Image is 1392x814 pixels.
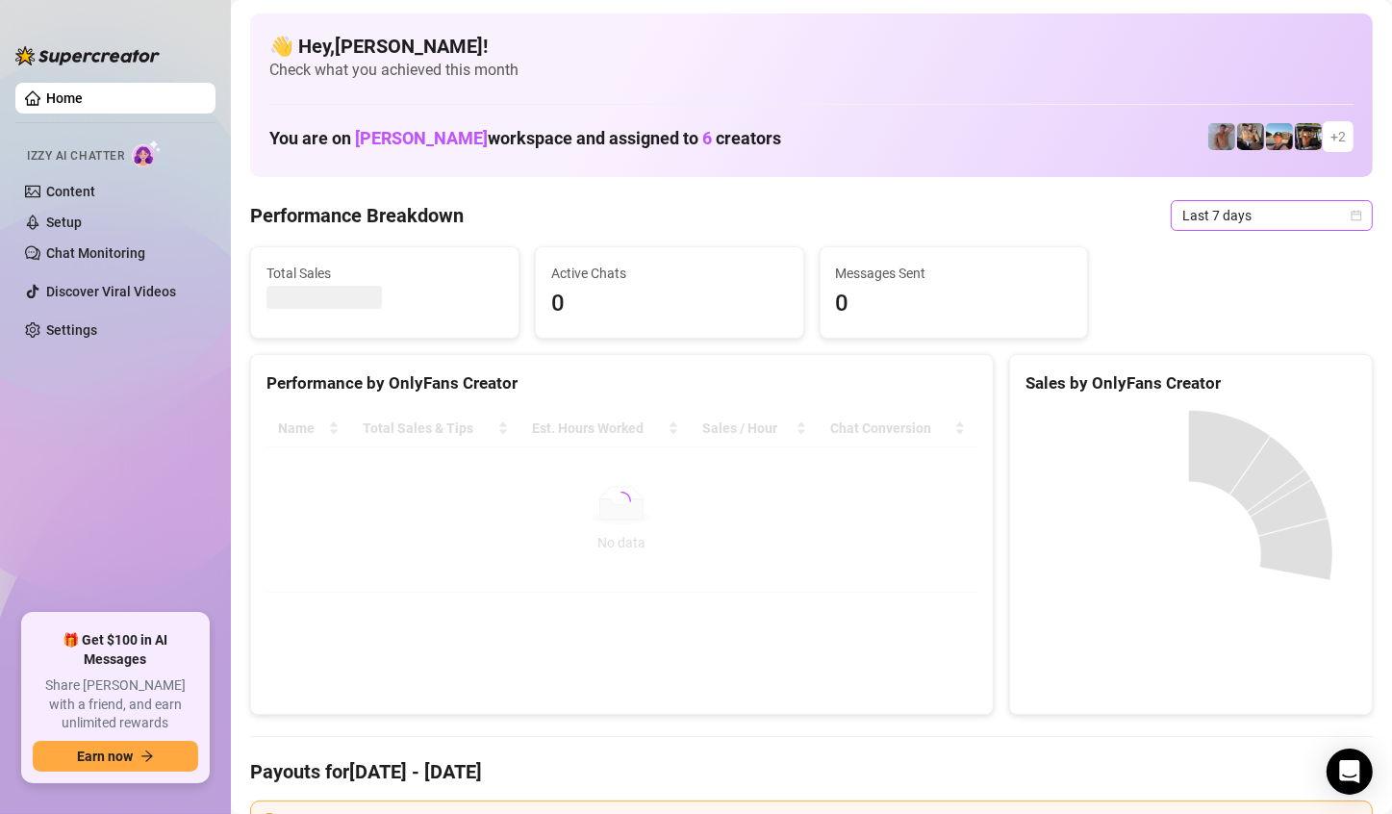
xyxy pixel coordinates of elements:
[836,286,1073,322] span: 0
[132,140,162,167] img: AI Chatter
[1295,123,1322,150] img: Nathan
[702,128,712,148] span: 6
[1237,123,1264,150] img: George
[1208,123,1235,150] img: Joey
[46,215,82,230] a: Setup
[140,750,154,763] span: arrow-right
[46,322,97,338] a: Settings
[27,147,124,165] span: Izzy AI Chatter
[266,370,977,396] div: Performance by OnlyFans Creator
[269,60,1354,81] span: Check what you achieved this month
[1351,210,1362,221] span: calendar
[269,128,781,149] h1: You are on workspace and assigned to creators
[1182,201,1361,230] span: Last 7 days
[551,286,788,322] span: 0
[33,676,198,733] span: Share [PERSON_NAME] with a friend, and earn unlimited rewards
[1327,749,1373,795] div: Open Intercom Messenger
[1025,370,1356,396] div: Sales by OnlyFans Creator
[355,128,488,148] span: [PERSON_NAME]
[46,184,95,199] a: Content
[15,46,160,65] img: logo-BBDzfeDw.svg
[250,202,464,229] h4: Performance Breakdown
[551,263,788,284] span: Active Chats
[266,263,503,284] span: Total Sales
[46,245,145,261] a: Chat Monitoring
[1330,126,1346,147] span: + 2
[33,741,198,772] button: Earn nowarrow-right
[33,631,198,669] span: 🎁 Get $100 in AI Messages
[269,33,1354,60] h4: 👋 Hey, [PERSON_NAME] !
[612,492,631,511] span: loading
[77,749,133,764] span: Earn now
[836,263,1073,284] span: Messages Sent
[46,90,83,106] a: Home
[250,758,1373,785] h4: Payouts for [DATE] - [DATE]
[46,284,176,299] a: Discover Viral Videos
[1266,123,1293,150] img: Zach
